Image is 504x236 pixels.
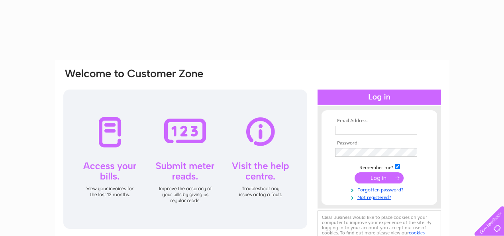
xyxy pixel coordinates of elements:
[333,140,426,146] th: Password:
[333,118,426,124] th: Email Address:
[355,172,404,183] input: Submit
[335,193,426,201] a: Not registered?
[335,185,426,193] a: Forgotten password?
[333,163,426,171] td: Remember me?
